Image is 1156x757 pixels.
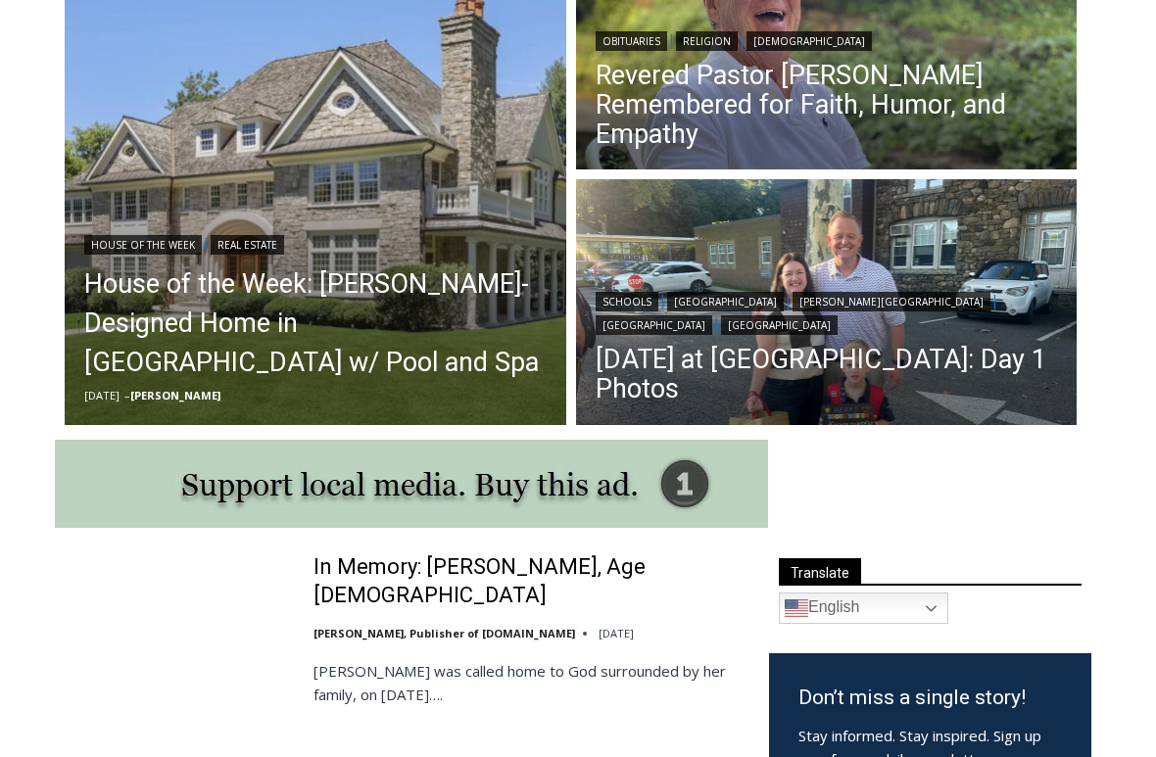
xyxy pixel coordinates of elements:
a: Revered Pastor [PERSON_NAME] Remembered for Faith, Humor, and Empathy [596,61,1058,149]
div: | | [596,27,1058,51]
a: [GEOGRAPHIC_DATA] [721,315,838,335]
a: Real Estate [211,235,284,255]
img: en [785,596,808,620]
span: Intern @ [DOMAIN_NAME] [512,195,908,239]
p: [PERSON_NAME] was called home to God surrounded by her family, on [DATE]…. [313,659,744,706]
a: [GEOGRAPHIC_DATA] [596,315,712,335]
a: [PERSON_NAME] [130,388,220,402]
a: Open Tues. - Sun. [PHONE_NUMBER] [1,197,197,244]
a: House of the Week [84,235,202,255]
a: In Memory: [PERSON_NAME], Age [DEMOGRAPHIC_DATA] [313,553,744,609]
a: [PERSON_NAME][GEOGRAPHIC_DATA] [793,292,990,311]
div: "the precise, almost orchestrated movements of cutting and assembling sushi and [PERSON_NAME] mak... [202,122,288,234]
a: [DATE] at [GEOGRAPHIC_DATA]: Day 1 Photos [596,345,1058,403]
h3: Don’t miss a single story! [798,683,1062,714]
a: [DEMOGRAPHIC_DATA] [747,31,872,51]
img: In Memory: Adele Arrigale, Age 90 [70,557,284,718]
span: Translate [779,558,861,585]
img: support local media, buy this ad [55,440,768,528]
a: [GEOGRAPHIC_DATA] [667,292,784,311]
time: [DATE] [599,626,634,640]
div: "[PERSON_NAME] and I covered the [DATE] Parade, which was a really eye opening experience as I ha... [495,1,926,190]
a: [PERSON_NAME], Publisher of [DOMAIN_NAME] [313,626,575,640]
time: [DATE] [84,388,120,402]
img: (PHOTO: Henry arrived for his first day of Kindergarten at Midland Elementary School. He likes cu... [576,179,1078,430]
a: Read More First Day of School at Rye City Schools: Day 1 Photos [576,179,1078,430]
a: Schools [596,292,658,311]
a: House of the Week: [PERSON_NAME]-Designed Home in [GEOGRAPHIC_DATA] w/ Pool and Spa [84,264,547,382]
a: Intern @ [DOMAIN_NAME] [471,190,949,244]
a: Religion [676,31,738,51]
div: | [84,231,547,255]
a: Obituaries [596,31,667,51]
div: | | | | [596,288,1058,335]
span: Open Tues. - Sun. [PHONE_NUMBER] [6,202,192,276]
a: English [779,592,948,624]
span: – [124,388,130,402]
